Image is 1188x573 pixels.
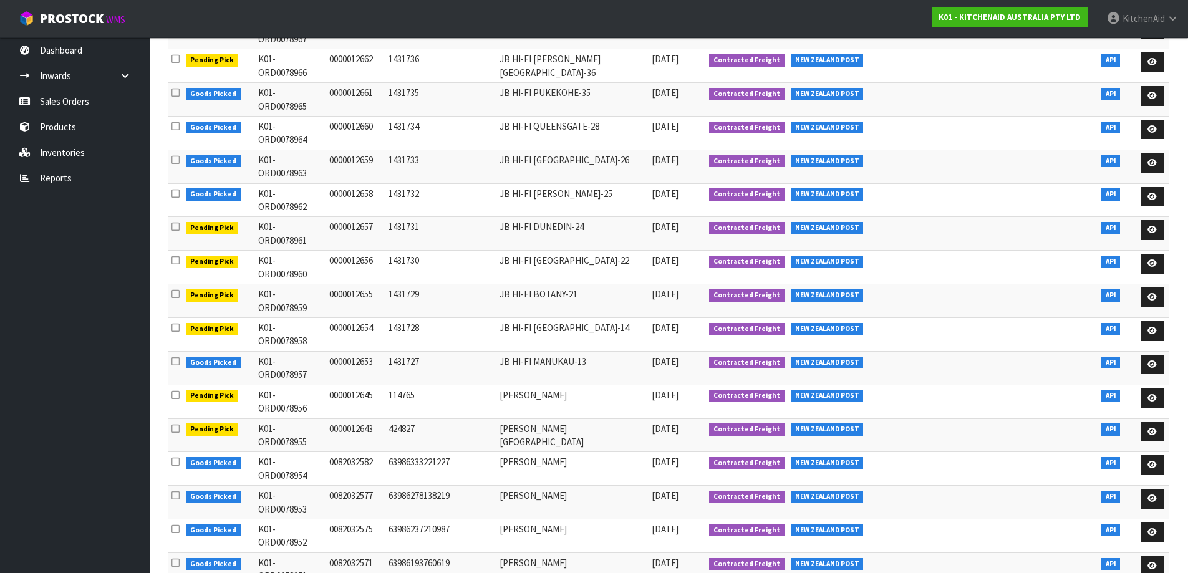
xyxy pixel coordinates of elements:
td: K01-ORD0078960 [255,251,327,284]
td: K01-ORD0078954 [255,452,327,486]
span: ProStock [40,11,104,27]
span: Contracted Freight [709,88,785,100]
td: 0082032575 [326,519,385,553]
span: NEW ZEALAND POST [791,323,864,335]
td: 0000012656 [326,251,385,284]
span: NEW ZEALAND POST [791,256,864,268]
small: WMS [106,14,125,26]
span: NEW ZEALAND POST [791,222,864,234]
span: NEW ZEALAND POST [791,390,864,402]
td: 0082032577 [326,486,385,519]
td: JB HI-FI [GEOGRAPHIC_DATA]-26 [496,150,649,183]
td: K01-ORD0078957 [255,351,327,385]
span: API [1101,423,1121,436]
span: Contracted Freight [709,390,785,402]
td: [PERSON_NAME] [GEOGRAPHIC_DATA] [496,418,649,452]
span: [DATE] [652,87,679,99]
span: Goods Picked [186,88,241,100]
span: KitchenAid [1123,12,1165,24]
td: 1431734 [385,116,496,150]
span: Goods Picked [186,558,241,571]
td: 0000012643 [326,418,385,452]
span: API [1101,88,1121,100]
td: 0000012662 [326,49,385,83]
span: Contracted Freight [709,357,785,369]
span: Contracted Freight [709,558,785,571]
span: NEW ZEALAND POST [791,122,864,134]
img: cube-alt.png [19,11,34,26]
td: 0082032582 [326,452,385,486]
span: Contracted Freight [709,323,785,335]
span: Goods Picked [186,188,241,201]
td: 1431728 [385,318,496,352]
td: K01-ORD0078966 [255,49,327,83]
td: JB HI-FI DUNEDIN-24 [496,217,649,251]
span: API [1101,390,1121,402]
span: Contracted Freight [709,155,785,168]
span: Contracted Freight [709,289,785,302]
span: [DATE] [652,120,679,132]
span: Contracted Freight [709,423,785,436]
span: NEW ZEALAND POST [791,457,864,469]
span: [DATE] [652,557,679,569]
span: [DATE] [652,489,679,501]
span: API [1101,457,1121,469]
td: [PERSON_NAME] [496,452,649,486]
span: API [1101,524,1121,537]
span: [DATE] [652,154,679,166]
td: K01-ORD0078963 [255,150,327,183]
span: NEW ZEALAND POST [791,155,864,168]
td: K01-ORD0078952 [255,519,327,553]
span: Goods Picked [186,491,241,503]
span: [DATE] [652,53,679,65]
span: Pending Pick [186,256,238,268]
span: NEW ZEALAND POST [791,54,864,67]
td: [PERSON_NAME] [496,486,649,519]
td: 1431732 [385,183,496,217]
td: JB HI-FI PUKEKOHE-35 [496,83,649,117]
span: NEW ZEALAND POST [791,558,864,571]
td: JB HI-FI QUEENSGATE-28 [496,116,649,150]
span: Contracted Freight [709,222,785,234]
td: 0000012655 [326,284,385,318]
span: Pending Pick [186,390,238,402]
td: 1431729 [385,284,496,318]
span: NEW ZEALAND POST [791,524,864,537]
span: [DATE] [652,523,679,535]
td: 63986333221227 [385,452,496,486]
td: K01-ORD0078955 [255,418,327,452]
td: 1431735 [385,83,496,117]
span: API [1101,323,1121,335]
span: API [1101,54,1121,67]
span: [DATE] [652,456,679,468]
td: 63986278138219 [385,486,496,519]
td: 0000012660 [326,116,385,150]
span: API [1101,188,1121,201]
span: Goods Picked [186,122,241,134]
span: Contracted Freight [709,256,785,268]
td: K01-ORD0078956 [255,385,327,418]
td: JB HI-FI MANUKAU-13 [496,351,649,385]
span: API [1101,222,1121,234]
td: 0000012654 [326,318,385,352]
td: JB HI-FI [PERSON_NAME]-25 [496,183,649,217]
span: [DATE] [652,355,679,367]
td: JB HI-FI [GEOGRAPHIC_DATA]-14 [496,318,649,352]
td: 1431730 [385,251,496,284]
span: Pending Pick [186,323,238,335]
td: K01-ORD0078953 [255,486,327,519]
span: API [1101,357,1121,369]
span: Goods Picked [186,155,241,168]
span: NEW ZEALAND POST [791,289,864,302]
span: API [1101,558,1121,571]
span: Contracted Freight [709,122,785,134]
td: K01-ORD0078959 [255,284,327,318]
td: 0000012659 [326,150,385,183]
span: NEW ZEALAND POST [791,357,864,369]
span: API [1101,289,1121,302]
td: K01-ORD0078964 [255,116,327,150]
td: K01-ORD0078962 [255,183,327,217]
span: Contracted Freight [709,457,785,469]
span: Contracted Freight [709,54,785,67]
span: Pending Pick [186,54,238,67]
